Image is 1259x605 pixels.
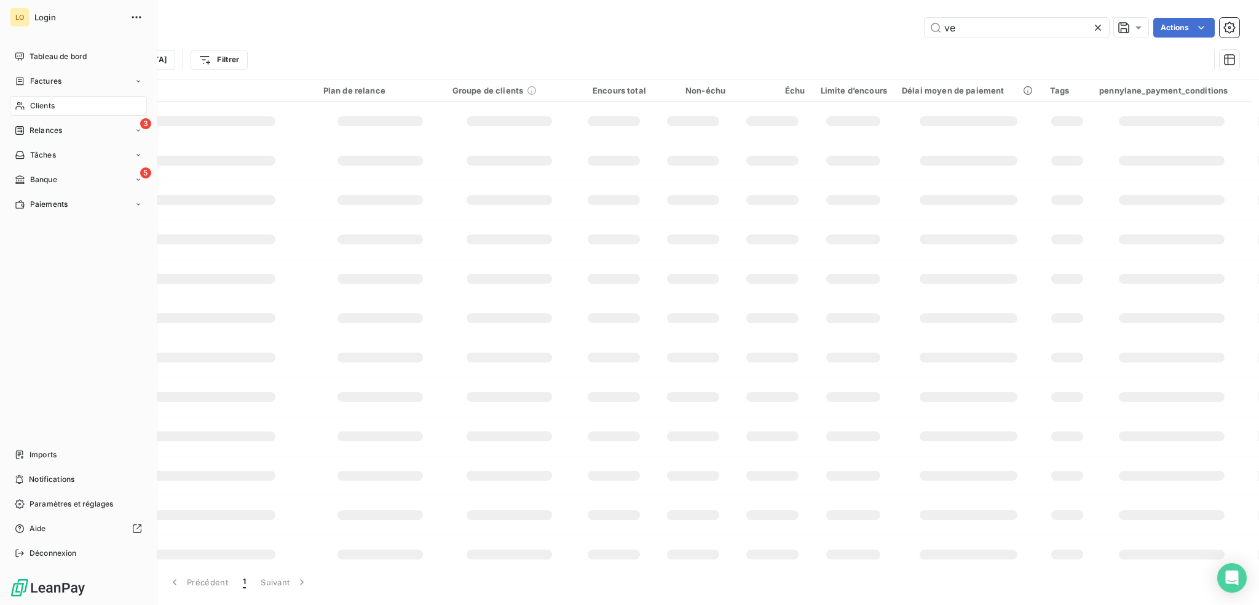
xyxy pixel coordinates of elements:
[253,569,315,595] button: Suivant
[323,86,438,95] div: Plan de relance
[925,18,1109,38] input: Rechercher
[30,150,56,161] span: Tâches
[30,100,55,111] span: Clients
[235,569,253,595] button: 1
[29,474,74,485] span: Notifications
[1099,86,1244,95] div: pennylane_payment_conditions
[819,86,887,95] div: Limite d’encours
[582,86,646,95] div: Encours total
[1050,86,1084,95] div: Tags
[452,86,524,95] span: Groupe de clients
[661,86,725,95] div: Non-échu
[1217,563,1247,593] div: Open Intercom Messenger
[140,118,151,129] span: 3
[243,576,246,588] span: 1
[30,125,62,136] span: Relances
[30,199,68,210] span: Paiements
[30,523,46,534] span: Aide
[30,499,113,510] span: Paramètres et réglages
[30,76,61,87] span: Factures
[30,449,57,460] span: Imports
[140,167,151,178] span: 5
[1153,18,1215,38] button: Actions
[10,578,86,598] img: Logo LeanPay
[902,86,1035,95] div: Délai moyen de paiement
[161,569,235,595] button: Précédent
[740,86,805,95] div: Échu
[30,548,77,559] span: Déconnexion
[10,519,147,539] a: Aide
[10,7,30,27] div: LO
[30,51,87,62] span: Tableau de bord
[30,174,57,185] span: Banque
[191,50,247,70] button: Filtrer
[34,12,123,22] span: Login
